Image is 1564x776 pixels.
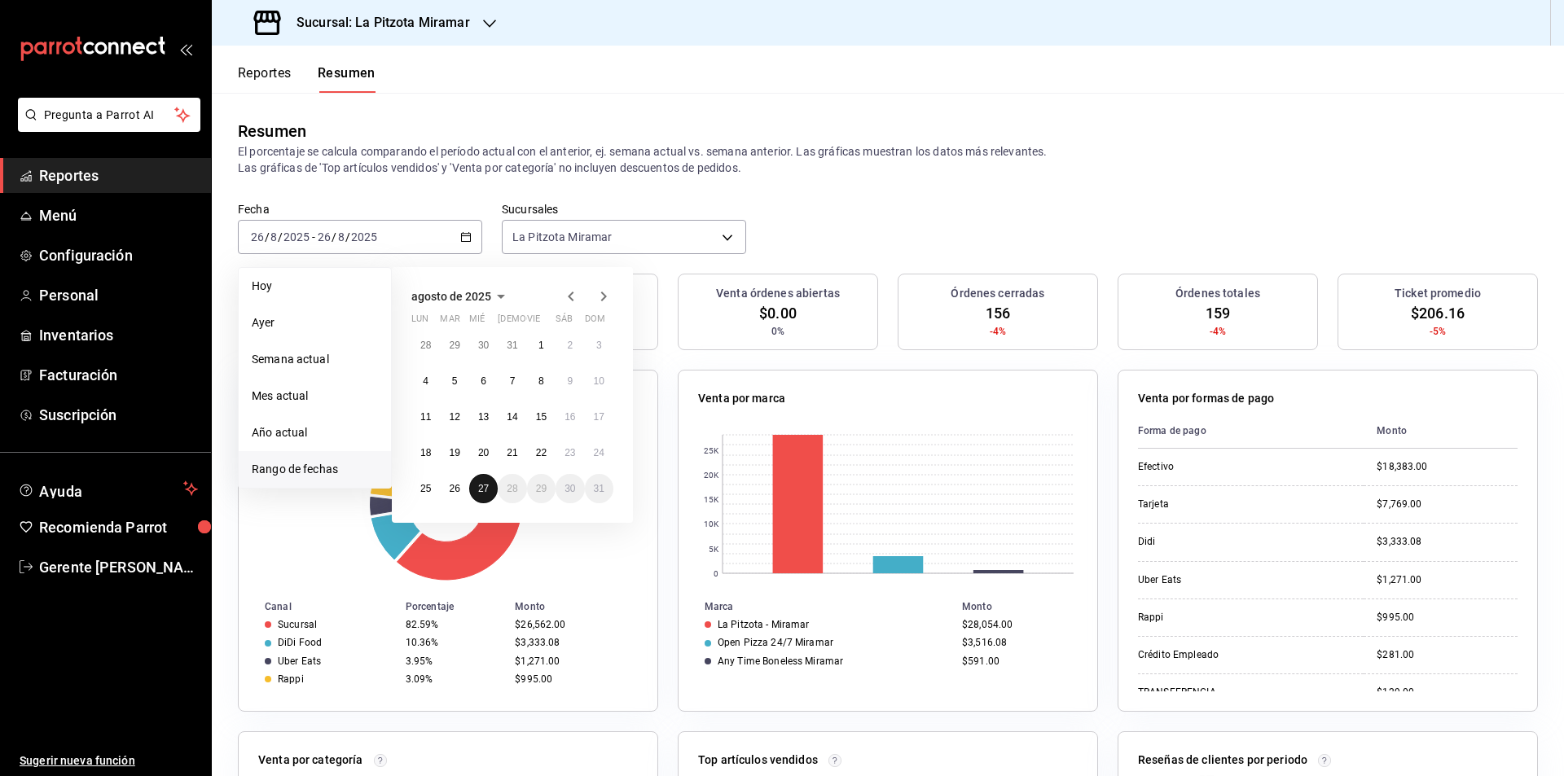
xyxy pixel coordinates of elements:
span: Menú [39,204,198,226]
div: Any Time Boneless Miramar [718,655,843,667]
abbr: 19 de agosto de 2025 [449,447,459,458]
abbr: 18 de agosto de 2025 [420,447,431,458]
input: ---- [350,230,378,243]
button: 30 de julio de 2025 [469,331,498,360]
span: / [265,230,270,243]
text: 10K [704,520,719,528]
button: 11 de agosto de 2025 [411,402,440,432]
button: 14 de agosto de 2025 [498,402,526,432]
input: -- [250,230,265,243]
button: 31 de julio de 2025 [498,331,526,360]
button: 28 de julio de 2025 [411,331,440,360]
abbr: 11 de agosto de 2025 [420,411,431,423]
p: Venta por categoría [258,752,363,769]
abbr: 24 de agosto de 2025 [594,447,604,458]
div: DiDi Food [278,637,322,648]
abbr: 14 de agosto de 2025 [507,411,517,423]
div: $28,054.00 [962,619,1071,630]
h3: Venta órdenes abiertas [716,285,840,302]
text: 5K [709,545,719,554]
button: 16 de agosto de 2025 [556,402,584,432]
span: Recomienda Parrot [39,516,198,538]
span: Facturación [39,364,198,386]
text: 15K [704,495,719,504]
button: 19 de agosto de 2025 [440,438,468,467]
span: Inventarios [39,324,198,346]
div: $3,333.08 [515,637,631,648]
span: Configuración [39,244,198,266]
button: agosto de 2025 [411,287,511,306]
div: Rappi [1138,611,1301,625]
abbr: jueves [498,313,594,331]
abbr: 31 de agosto de 2025 [594,483,604,494]
span: 156 [986,302,1010,324]
p: El porcentaje se calcula comparando el período actual con el anterior, ej. semana actual vs. sema... [238,143,1538,176]
span: / [332,230,336,243]
abbr: 5 de agosto de 2025 [452,375,458,387]
div: $18,383.00 [1377,460,1518,474]
abbr: 6 de agosto de 2025 [481,375,486,387]
abbr: 25 de agosto de 2025 [420,483,431,494]
button: 30 de agosto de 2025 [556,474,584,503]
span: $0.00 [759,302,797,324]
div: Sucursal [278,619,317,630]
span: Reportes [39,164,198,186]
span: Hoy [252,278,378,295]
button: 25 de agosto de 2025 [411,474,440,503]
abbr: 17 de agosto de 2025 [594,411,604,423]
div: Resumen [238,119,306,143]
abbr: 3 de agosto de 2025 [596,340,602,351]
span: -4% [990,324,1006,339]
button: 17 de agosto de 2025 [585,402,613,432]
button: 5 de agosto de 2025 [440,366,468,396]
div: La Pitzota - Miramar [718,619,810,630]
div: $26,562.00 [515,619,631,630]
text: 0 [714,569,718,578]
button: 10 de agosto de 2025 [585,366,613,396]
span: Mes actual [252,388,378,405]
span: La Pitzota Miramar [512,229,612,245]
div: 10.36% [406,637,502,648]
span: Personal [39,284,198,306]
span: Año actual [252,424,378,441]
div: $7,769.00 [1377,498,1518,511]
abbr: 28 de julio de 2025 [420,340,431,351]
button: 23 de agosto de 2025 [556,438,584,467]
button: 13 de agosto de 2025 [469,402,498,432]
div: $995.00 [1377,611,1518,625]
abbr: miércoles [469,313,485,331]
input: -- [337,230,345,243]
h3: Sucursal: La Pitzota Miramar [283,13,470,33]
div: navigation tabs [238,65,376,93]
div: 82.59% [406,619,502,630]
text: 20K [704,471,719,480]
div: Efectivo [1138,460,1301,474]
abbr: 2 de agosto de 2025 [567,340,573,351]
abbr: lunes [411,313,428,331]
abbr: viernes [527,313,540,331]
div: $591.00 [962,655,1071,667]
button: 28 de agosto de 2025 [498,474,526,503]
button: 26 de agosto de 2025 [440,474,468,503]
button: 21 de agosto de 2025 [498,438,526,467]
span: agosto de 2025 [411,290,491,303]
span: 159 [1206,302,1230,324]
span: -5% [1430,324,1446,339]
span: - [312,230,315,243]
span: Gerente [PERSON_NAME] [39,556,198,578]
abbr: 1 de agosto de 2025 [538,340,544,351]
h3: Órdenes cerradas [951,285,1044,302]
label: Sucursales [502,204,746,215]
input: -- [317,230,332,243]
abbr: 28 de agosto de 2025 [507,483,517,494]
abbr: 7 de agosto de 2025 [510,375,516,387]
div: $281.00 [1377,648,1518,662]
div: TRANSFERENCIA [1138,686,1301,699]
p: Venta por marca [698,390,785,407]
span: / [278,230,283,243]
abbr: martes [440,313,459,331]
th: Marca [679,598,956,616]
p: Reseñas de clientes por periodo [1138,752,1307,769]
button: open_drawer_menu [179,42,192,55]
abbr: 4 de agosto de 2025 [423,375,428,387]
